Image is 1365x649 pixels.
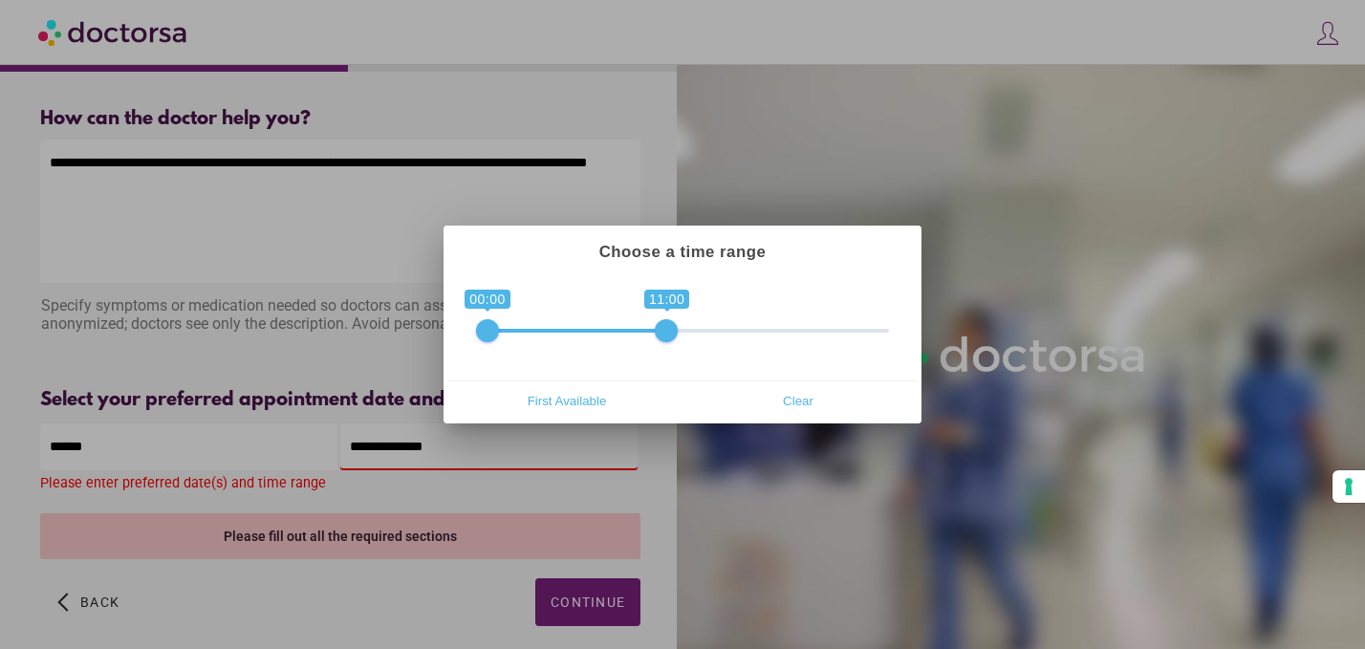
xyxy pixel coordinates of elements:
span: First Available [457,386,677,415]
button: First Available [451,385,682,416]
button: Clear [682,385,914,416]
button: Your consent preferences for tracking technologies [1332,470,1365,503]
strong: Choose a time range [599,243,767,261]
span: 11:00 [644,290,690,309]
span: Clear [688,386,908,415]
span: 00:00 [465,290,510,309]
